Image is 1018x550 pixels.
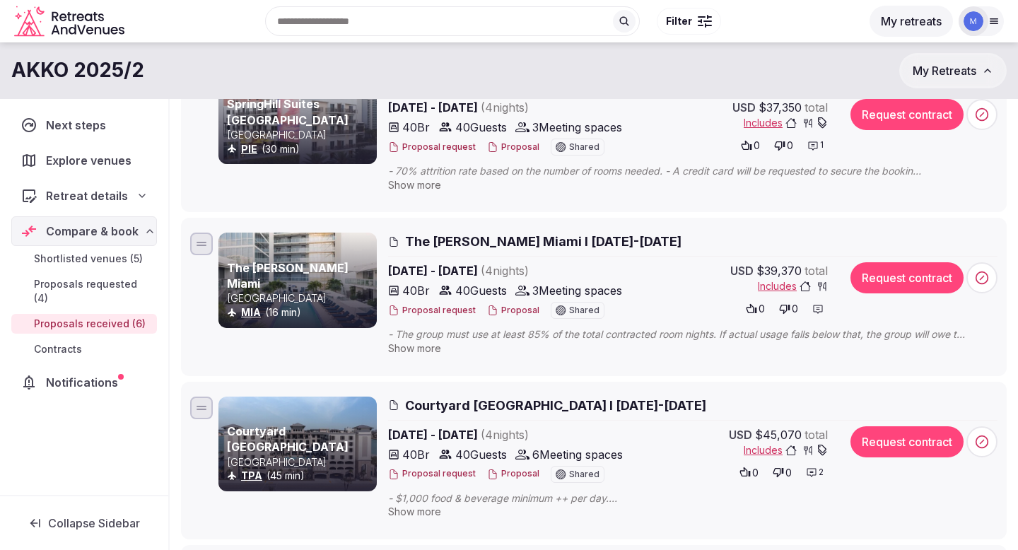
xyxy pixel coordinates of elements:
[755,426,802,443] span: $45,070
[792,302,798,316] span: 0
[735,462,763,482] button: 0
[388,164,950,178] span: - 70% attrition rate based on the number of rooms needed. - A credit card will be requested to se...
[657,8,721,35] button: Filter
[775,299,802,319] button: 0
[402,282,430,299] span: 40 Br
[241,469,262,481] a: TPA
[227,455,374,469] p: [GEOGRAPHIC_DATA]
[11,368,157,397] a: Notifications
[227,128,374,142] p: [GEOGRAPHIC_DATA]
[388,99,637,116] span: [DATE] - [DATE]
[388,327,997,341] span: - The group must use at least 85% of the total contracted room nights. If actual usage falls belo...
[850,262,964,293] button: Request contract
[729,426,752,443] span: USD
[388,305,476,317] button: Proposal request
[850,426,964,457] button: Request contract
[11,146,157,175] a: Explore venues
[402,119,430,136] span: 40 Br
[744,443,828,457] span: Includes
[785,466,792,480] span: 0
[46,152,137,169] span: Explore venues
[487,305,539,317] button: Proposal
[569,143,599,151] span: Shared
[11,339,157,359] a: Contracts
[405,397,706,414] span: Courtyard [GEOGRAPHIC_DATA] I [DATE]-[DATE]
[48,516,140,530] span: Collapse Sidebar
[14,6,127,37] a: Visit the homepage
[388,491,997,505] span: - $1,000 food & beverage minimum ++ per day. - With the daily food & beverage minimum reached or ...
[11,508,157,539] button: Collapse Sidebar
[34,277,151,305] span: Proposals requested (4)
[227,424,349,454] a: Courtyard [GEOGRAPHIC_DATA]
[455,119,507,136] span: 40 Guests
[227,291,374,305] p: [GEOGRAPHIC_DATA]
[787,139,793,153] span: 0
[870,14,953,28] a: My retreats
[11,110,157,140] a: Next steps
[405,233,681,250] span: The [PERSON_NAME] Miami I [DATE]-[DATE]
[819,467,824,479] span: 2
[402,446,430,463] span: 40 Br
[754,139,760,153] span: 0
[569,306,599,315] span: Shared
[744,116,828,130] button: Includes
[388,505,441,517] span: Show more
[481,264,529,278] span: ( 4 night s )
[770,136,797,156] button: 0
[742,299,769,319] button: 0
[227,97,349,127] a: SpringHill Suites [GEOGRAPHIC_DATA]
[11,274,157,308] a: Proposals requested (4)
[913,64,976,78] span: My Retreats
[388,141,476,153] button: Proposal request
[227,261,349,291] a: The [PERSON_NAME] Miami
[388,179,441,191] span: Show more
[46,223,139,240] span: Compare & book
[805,99,828,116] span: total
[532,282,622,299] span: 3 Meeting spaces
[758,279,828,293] button: Includes
[768,462,796,482] button: 0
[532,119,622,136] span: 3 Meeting spaces
[759,99,802,116] span: $37,350
[805,262,828,279] span: total
[850,99,964,130] button: Request contract
[487,141,539,153] button: Proposal
[34,342,82,356] span: Contracts
[759,302,765,316] span: 0
[870,6,953,37] button: My retreats
[227,142,374,156] div: (30 min)
[752,466,759,480] span: 0
[532,446,623,463] span: 6 Meeting spaces
[388,468,476,480] button: Proposal request
[34,317,146,331] span: Proposals received (6)
[569,470,599,479] span: Shared
[46,374,124,391] span: Notifications
[455,282,507,299] span: 40 Guests
[46,187,128,204] span: Retreat details
[14,6,127,37] svg: Retreats and Venues company logo
[11,249,157,269] a: Shortlisted venues (5)
[227,469,374,483] div: (45 min)
[388,262,637,279] span: [DATE] - [DATE]
[11,57,144,84] h1: AKKO 2025/2
[34,252,143,266] span: Shortlisted venues (5)
[241,469,262,483] button: TPA
[666,14,692,28] span: Filter
[732,99,756,116] span: USD
[227,305,374,320] div: (16 min)
[241,305,261,320] button: MIA
[481,100,529,115] span: ( 4 night s )
[487,468,539,480] button: Proposal
[730,262,754,279] span: USD
[46,117,112,134] span: Next steps
[241,143,257,155] a: PIE
[388,342,441,354] span: Show more
[737,136,764,156] button: 0
[481,428,529,442] span: ( 4 night s )
[805,426,828,443] span: total
[388,426,637,443] span: [DATE] - [DATE]
[820,139,824,151] span: 1
[899,53,1007,88] button: My Retreats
